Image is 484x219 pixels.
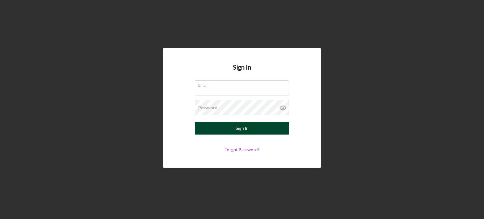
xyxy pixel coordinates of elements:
label: Password [198,105,217,110]
div: Sign In [236,122,249,135]
h4: Sign In [233,64,251,80]
a: Forgot Password? [224,147,260,152]
label: Email [198,81,289,88]
button: Sign In [195,122,289,135]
